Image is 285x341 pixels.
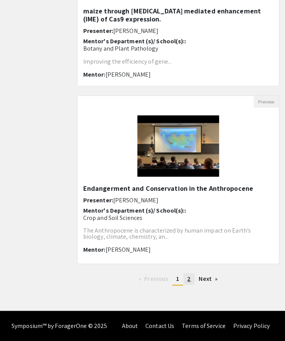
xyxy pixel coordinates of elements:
a: Terms of Service [182,322,226,330]
span: Mentor's Department (s)/ School(s):: [83,37,186,45]
p: Botany and Plant Pathology [83,45,273,52]
h6: Presenter: [83,27,273,34]
span: Mentor: [83,246,105,254]
button: Preview [254,96,279,108]
img: <p>Endangerment and Conservation in the Anthropocene</p> [130,108,227,184]
a: Next page [195,273,221,285]
span: [PERSON_NAME] [105,246,150,254]
span: [PERSON_NAME] [105,70,150,79]
h6: Presenter: [83,197,273,204]
span: 1 [176,275,179,283]
iframe: Chat [6,307,33,335]
p: Improving the efficiency of gene... [83,59,273,65]
span: The Anthropocene is characterized by human impact on Earth’s biology, climate, chemistry, an... [83,226,251,241]
span: Mentor: [83,70,105,79]
a: About [122,322,138,330]
span: [PERSON_NAME] [113,27,158,35]
p: Crop and Soil Sciences [83,214,273,221]
span: 2 [187,275,191,283]
a: Privacy Policy [233,322,270,330]
h5: Endangerment and Conservation in the Anthropocene [83,184,273,193]
a: Contact Us [145,322,174,330]
span: [PERSON_NAME] [113,196,158,204]
div: Open Presentation <p>Endangerment and Conservation in the Anthropocene</p> [77,95,279,264]
ul: Pagination [77,273,279,285]
span: Previous [144,275,168,283]
span: Mentor's Department (s)/ School(s):: [83,207,186,215]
